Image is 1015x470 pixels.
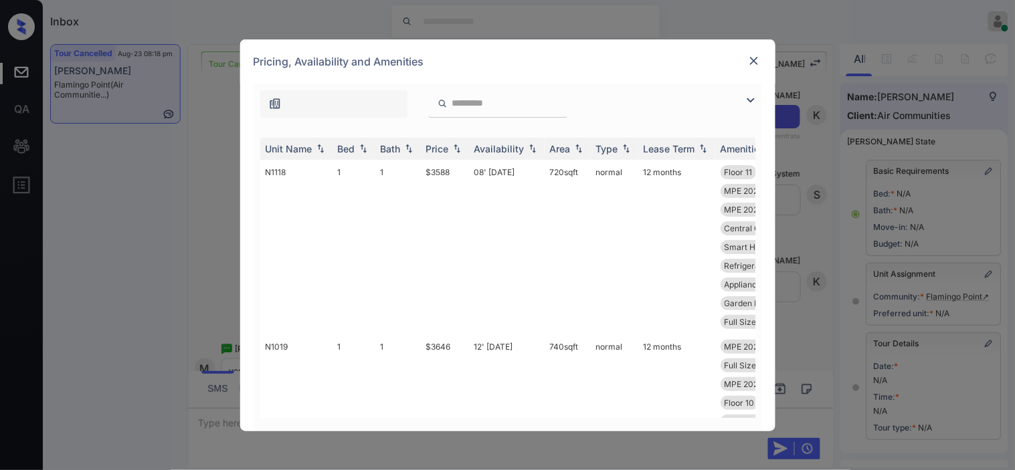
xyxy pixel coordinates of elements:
[721,143,765,154] div: Amenities
[381,143,401,154] div: Bath
[596,143,618,154] div: Type
[725,360,790,370] span: Full Size Washe...
[314,144,327,153] img: sorting
[266,143,312,154] div: Unit Name
[725,186,796,196] span: MPE 2025 Lobby,...
[357,144,370,153] img: sorting
[474,143,525,154] div: Availability
[725,205,796,215] span: MPE 2024 Pool F...
[375,160,421,334] td: 1
[644,143,695,154] div: Lease Term
[725,417,781,427] span: Air Conditioner
[338,143,355,154] div: Bed
[725,298,793,308] span: Garden Front Sp...
[333,160,375,334] td: 1
[421,160,469,334] td: $3588
[526,144,539,153] img: sorting
[268,97,282,110] img: icon-zuma
[240,39,775,84] div: Pricing, Availability and Amenities
[550,143,571,154] div: Area
[426,143,449,154] div: Price
[450,144,464,153] img: sorting
[438,98,448,110] img: icon-zuma
[725,261,788,271] span: Refrigerator Le...
[638,160,715,334] td: 12 months
[725,242,798,252] span: Smart Home Ther...
[725,398,755,408] span: Floor 10
[469,160,545,334] td: 08' [DATE]
[260,160,333,334] td: N1118
[402,144,416,153] img: sorting
[620,144,633,153] img: sorting
[697,144,710,153] img: sorting
[725,342,796,352] span: MPE 2024 Pool F...
[743,92,759,108] img: icon-zuma
[725,379,796,389] span: MPE 2025 Lobby,...
[725,279,789,289] span: Appliances Stai...
[725,167,753,177] span: Floor 11
[725,223,792,233] span: Central Courtya...
[591,160,638,334] td: normal
[545,160,591,334] td: 720 sqft
[572,144,585,153] img: sorting
[747,54,761,68] img: close
[725,317,790,327] span: Full Size Washe...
